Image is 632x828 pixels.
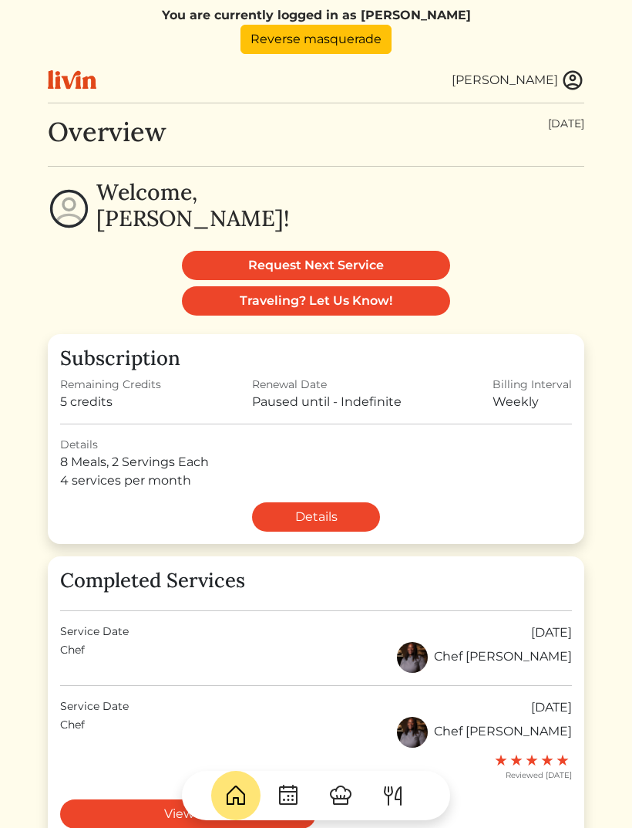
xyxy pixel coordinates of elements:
[452,71,558,90] div: [PERSON_NAME]
[397,717,572,748] div: Chef [PERSON_NAME]
[60,437,572,453] div: Details
[60,717,85,748] div: Chef
[531,698,572,717] div: [DATE]
[224,783,248,808] img: House-9bf13187bcbb5817f509fe5e7408150f90897510c4275e13d0d5fca38e0b5951.svg
[60,346,572,370] h3: Subscription
[182,251,450,280] a: Request Next Service
[276,783,301,808] img: CalendarDots-5bcf9d9080389f2a281d69619e1c85352834be518fbc73d9501aef674afc0d57.svg
[328,783,353,808] img: ChefHat-a374fb509e4f37eb0702ca99f5f64f3b6956810f32a249b33092029f8484b388.svg
[541,754,553,766] img: red_star-5cc96fd108c5e382175c3007810bf15d673b234409b64feca3859e161d9d1ec7.svg
[60,453,572,471] div: 8 Meals, 2 Servings Each
[60,393,161,411] div: 5 credits
[240,25,392,54] a: Reverse masquerade
[60,377,161,393] div: Remaining Credits
[252,502,380,532] a: Details
[397,642,428,673] img: 669ed74c387218744da50f6082e4865b
[182,286,450,316] a: Traveling? Let Us Know!
[60,698,129,717] div: Service Date
[60,471,572,490] div: 4 services per month
[48,188,90,230] img: profile-circle-6dcd711754eaac681cb4e5fa6e5947ecf152da99a3a386d1f417117c42b37ef2.svg
[381,783,405,808] img: ForkKnife-55491504ffdb50bab0c1e09e7649658475375261d09fd45db06cec23bce548bf.svg
[48,116,166,147] h1: Overview
[492,393,572,411] div: Weekly
[48,70,96,90] img: livin-logo-a0d97d1a881af30f6274990eb6222085a2533c92bbd1e4f22c21b4f0d0e3210c.svg
[60,642,85,673] div: Chef
[556,754,569,766] img: red_star-5cc96fd108c5e382175c3007810bf15d673b234409b64feca3859e161d9d1ec7.svg
[492,377,572,393] div: Billing Interval
[495,754,507,766] img: red_star-5cc96fd108c5e382175c3007810bf15d673b234409b64feca3859e161d9d1ec7.svg
[397,717,428,748] img: 669ed74c387218744da50f6082e4865b
[510,754,523,766] img: red_star-5cc96fd108c5e382175c3007810bf15d673b234409b64feca3859e161d9d1ec7.svg
[252,393,402,411] div: Paused until - Indefinite
[531,624,572,642] div: [DATE]
[561,69,584,92] img: user_account-e6e16d2ec92f44fc35f99ef0dc9cddf60790bfa021a6ecb1c896eb5d2907b31c.svg
[397,642,572,673] div: Chef [PERSON_NAME]
[526,754,538,766] img: red_star-5cc96fd108c5e382175c3007810bf15d673b234409b64feca3859e161d9d1ec7.svg
[96,179,290,232] h2: Welcome, [PERSON_NAME]!
[60,569,572,593] h3: Completed Services
[60,624,129,642] div: Service Date
[252,377,402,393] div: Renewal Date
[548,116,584,132] div: [DATE]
